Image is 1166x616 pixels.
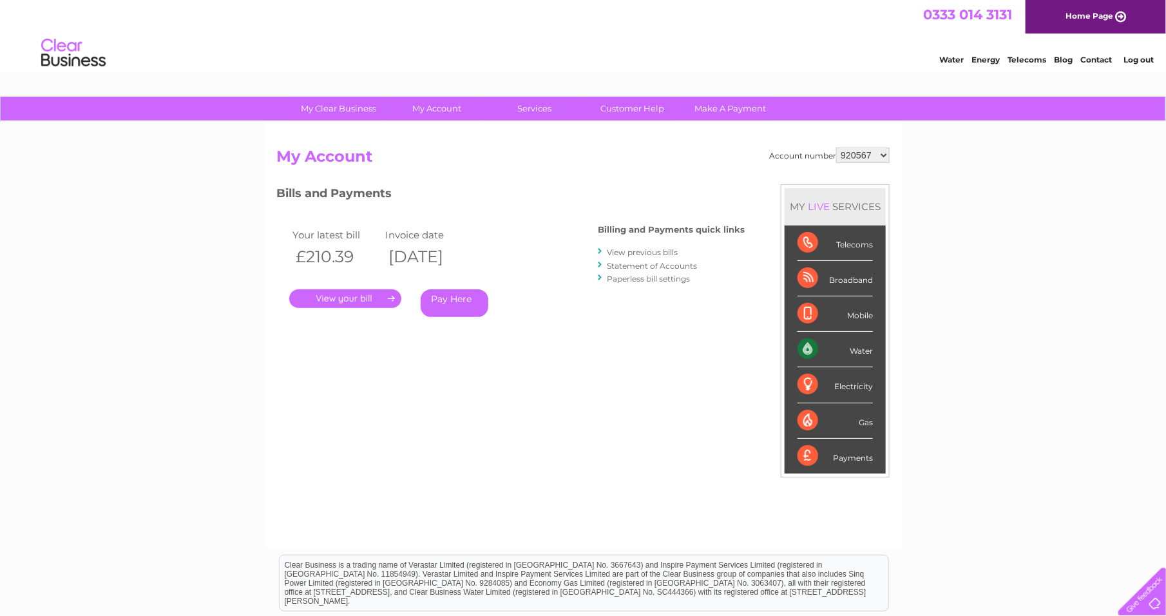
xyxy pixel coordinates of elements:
[598,225,745,235] h4: Billing and Payments quick links
[289,244,382,270] th: £210.39
[289,226,382,244] td: Your latest bill
[1008,55,1046,64] a: Telecoms
[286,97,392,120] a: My Clear Business
[280,7,888,63] div: Clear Business is a trading name of Verastar Limited (registered in [GEOGRAPHIC_DATA] No. 3667643...
[580,97,686,120] a: Customer Help
[289,289,401,308] a: .
[1054,55,1073,64] a: Blog
[41,34,106,73] img: logo.png
[785,188,886,225] div: MY SERVICES
[769,148,890,163] div: Account number
[421,289,488,317] a: Pay Here
[971,55,1000,64] a: Energy
[798,332,873,367] div: Water
[1123,55,1154,64] a: Log out
[1080,55,1112,64] a: Contact
[798,296,873,332] div: Mobile
[805,200,832,213] div: LIVE
[482,97,588,120] a: Services
[923,6,1012,23] a: 0333 014 3131
[607,261,697,271] a: Statement of Accounts
[798,367,873,403] div: Electricity
[607,247,678,257] a: View previous bills
[607,274,690,284] a: Paperless bill settings
[384,97,490,120] a: My Account
[798,226,873,261] div: Telecoms
[798,261,873,296] div: Broadband
[276,148,890,172] h2: My Account
[276,184,745,207] h3: Bills and Payments
[678,97,784,120] a: Make A Payment
[939,55,964,64] a: Water
[798,439,873,474] div: Payments
[382,226,475,244] td: Invoice date
[798,403,873,439] div: Gas
[382,244,475,270] th: [DATE]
